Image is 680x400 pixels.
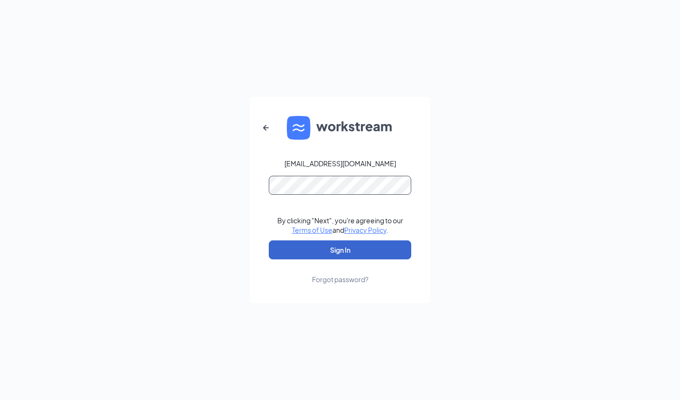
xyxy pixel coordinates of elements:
[344,226,387,234] a: Privacy Policy
[260,122,272,133] svg: ArrowLeftNew
[312,275,368,284] div: Forgot password?
[284,159,396,168] div: [EMAIL_ADDRESS][DOMAIN_NAME]
[277,216,403,235] div: By clicking "Next", you're agreeing to our and .
[312,259,368,284] a: Forgot password?
[269,240,411,259] button: Sign In
[292,226,332,234] a: Terms of Use
[255,116,277,139] button: ArrowLeftNew
[287,116,393,140] img: WS logo and Workstream text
